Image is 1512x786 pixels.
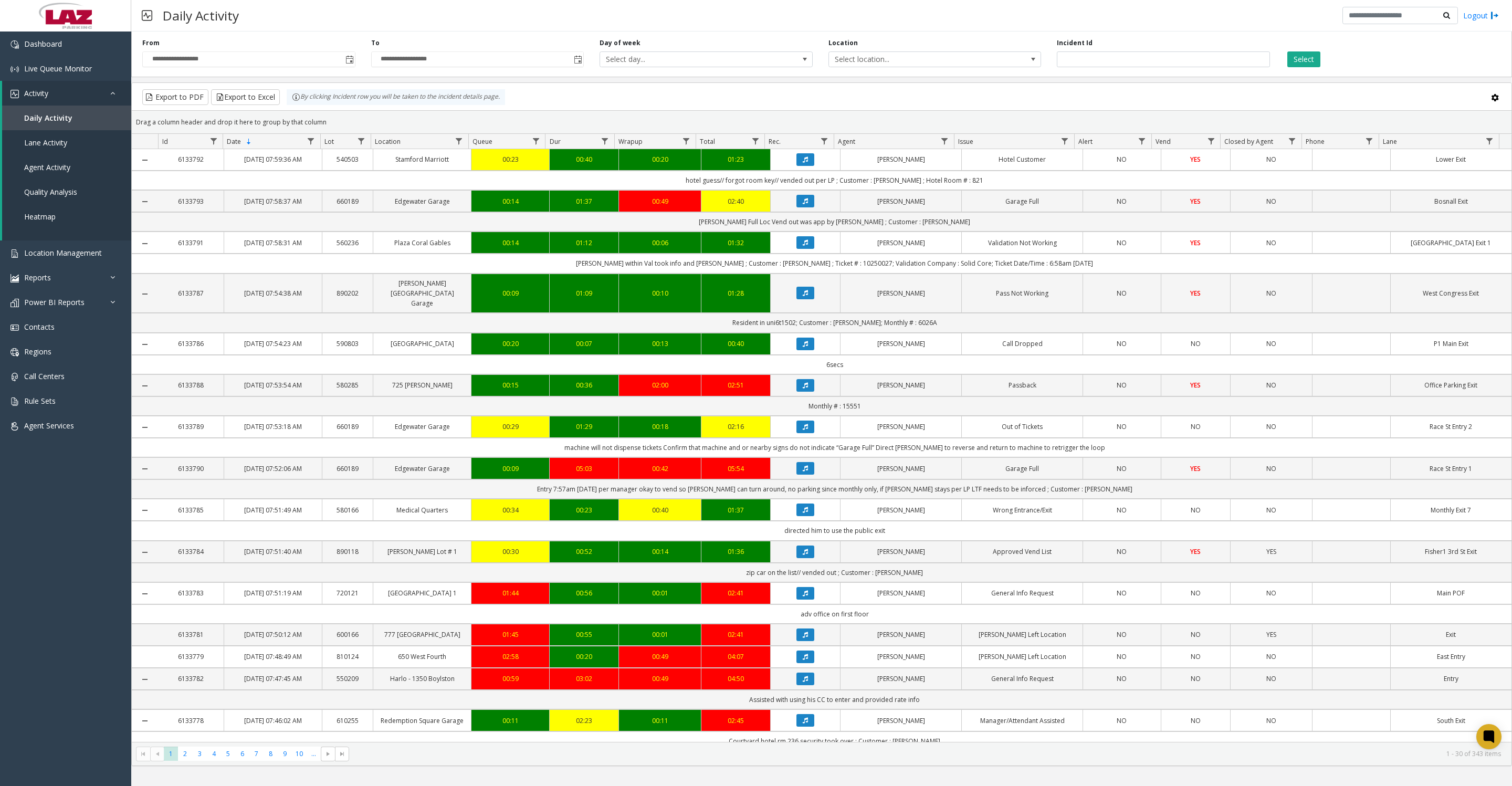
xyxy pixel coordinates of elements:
[1089,464,1154,474] a: NO
[556,288,613,298] a: 01:09
[1287,51,1320,67] button: Select
[708,547,764,557] div: 01:36
[828,38,858,48] label: Location
[371,38,380,48] label: To
[380,238,465,248] a: Plaza Coral Gables
[24,39,62,49] span: Dashboard
[329,505,366,515] a: 580166
[132,156,158,164] a: Collapse Details
[1204,134,1218,148] a: Vend Filter Menu
[556,196,613,206] a: 01:37
[625,154,694,164] a: 00:20
[10,40,19,49] img: 'icon'
[478,505,542,515] a: 00:34
[1089,339,1154,349] a: NO
[847,380,955,390] a: [PERSON_NAME]
[24,212,56,222] span: Heatmap
[847,547,955,557] a: [PERSON_NAME]
[1190,464,1201,473] span: YES
[132,382,158,390] a: Collapse Details
[24,297,85,307] span: Power BI Reports
[708,422,764,432] div: 02:16
[142,3,152,28] img: pageIcon
[847,422,955,432] a: [PERSON_NAME]
[1397,505,1505,515] a: Monthly Exit 7
[1397,464,1505,474] a: Race St Entry 1
[478,547,542,557] a: 00:30
[1089,505,1154,515] a: NO
[380,154,465,164] a: Stamford Marriott
[380,464,465,474] a: Edgewater Garage
[1168,547,1224,557] a: YES
[1397,238,1505,248] a: [GEOGRAPHIC_DATA] Exit 1
[556,464,613,474] a: 05:03
[158,396,1511,416] td: Monthly # : 15551
[708,288,764,298] a: 01:28
[1190,547,1201,556] span: YES
[708,505,764,515] div: 01:37
[478,154,542,164] div: 00:23
[968,380,1076,390] a: Passback
[1266,547,1276,556] span: YES
[847,588,955,598] a: [PERSON_NAME]
[24,371,65,381] span: Call Centers
[132,197,158,206] a: Collapse Details
[478,464,542,474] div: 00:09
[598,134,612,148] a: Dur Filter Menu
[1237,288,1306,298] a: NO
[1266,381,1276,390] span: NO
[1237,464,1306,474] a: NO
[556,505,613,515] a: 00:23
[1266,197,1276,206] span: NO
[1266,339,1276,348] span: NO
[556,422,613,432] div: 01:29
[708,154,764,164] a: 01:23
[164,505,217,515] a: 6133785
[1089,422,1154,432] a: NO
[1266,289,1276,298] span: NO
[132,290,158,298] a: Collapse Details
[230,588,316,598] a: [DATE] 07:51:19 AM
[625,196,694,206] a: 00:49
[164,547,217,557] a: 6133784
[1089,588,1154,598] a: NO
[10,422,19,431] img: 'icon'
[1168,380,1224,390] a: YES
[206,134,220,148] a: Id Filter Menu
[24,88,48,98] span: Activity
[132,548,158,557] a: Collapse Details
[132,465,158,473] a: Collapse Details
[708,339,764,349] a: 00:40
[556,238,613,248] div: 01:12
[1089,238,1154,248] a: NO
[708,464,764,474] a: 05:54
[164,154,217,164] a: 6133792
[556,154,613,164] div: 00:40
[1397,288,1505,298] a: West Congress Exit
[625,505,694,515] a: 00:40
[478,380,542,390] a: 00:15
[478,339,542,349] div: 00:20
[158,254,1511,273] td: [PERSON_NAME] within Val took info and [PERSON_NAME] ; Customer : [PERSON_NAME] ; Ticket # : 1025...
[24,322,55,332] span: Contacts
[380,422,465,432] a: Edgewater Garage
[625,288,694,298] a: 00:10
[142,89,208,105] button: Export to PDF
[556,380,613,390] a: 00:36
[380,278,465,309] a: [PERSON_NAME][GEOGRAPHIC_DATA] Garage
[1237,339,1306,349] a: NO
[478,238,542,248] a: 00:14
[2,106,131,130] a: Daily Activity
[1089,288,1154,298] a: NO
[329,288,366,298] a: 890202
[230,288,316,298] a: [DATE] 07:54:38 AM
[1190,238,1201,247] span: YES
[329,547,366,557] a: 890118
[380,505,465,515] a: Medical Quarters
[132,423,158,432] a: Collapse Details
